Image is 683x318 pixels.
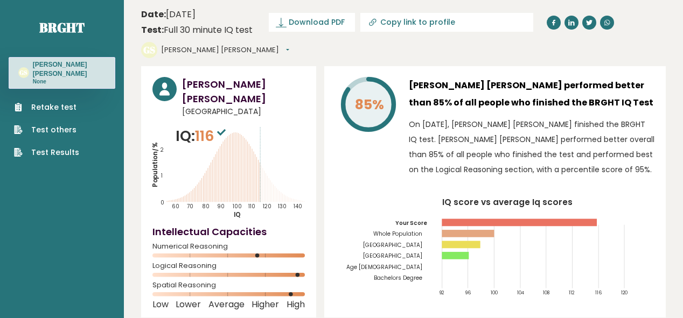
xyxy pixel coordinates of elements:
tspan: 70 [187,203,193,210]
tspan: Age [DEMOGRAPHIC_DATA] [346,263,422,271]
tspan: 60 [172,203,179,210]
span: Download PDF [289,17,345,28]
tspan: 108 [543,289,549,296]
tspan: 112 [569,289,575,296]
h3: [PERSON_NAME] [PERSON_NAME] [182,77,305,106]
tspan: Your Score [395,219,427,227]
tspan: 85% [354,95,384,114]
text: GS [143,44,155,56]
span: [GEOGRAPHIC_DATA] [182,106,305,117]
p: On [DATE], [PERSON_NAME] [PERSON_NAME] finished the BRGHT IQ test. [PERSON_NAME] [PERSON_NAME] pe... [409,117,654,177]
p: IQ: [176,125,228,147]
b: Date: [141,8,166,20]
tspan: 100 [491,289,498,296]
span: High [287,302,305,307]
tspan: [GEOGRAPHIC_DATA] [363,241,422,249]
h3: [PERSON_NAME] [PERSON_NAME] [33,60,106,78]
a: Retake test [14,102,79,113]
span: Lower [176,302,201,307]
span: Higher [252,302,279,307]
tspan: 140 [294,203,302,210]
tspan: 120 [621,289,628,296]
span: Spatial Reasoning [152,283,305,287]
tspan: 130 [278,203,287,210]
tspan: Bachelors Degree [374,274,422,282]
tspan: 116 [595,289,602,296]
a: Brght [39,19,85,36]
h4: Intellectual Capacities [152,224,305,239]
tspan: 90 [218,203,225,210]
tspan: 100 [233,203,242,210]
tspan: IQ score vs average Iq scores [442,196,573,208]
button: [PERSON_NAME] [PERSON_NAME] [161,45,289,55]
tspan: 120 [263,203,272,210]
tspan: IQ [234,210,241,219]
div: Full 30 minute IQ test [141,24,253,37]
span: Logical Reasoning [152,264,305,268]
tspan: 80 [203,203,210,210]
a: Test others [14,124,79,136]
tspan: [GEOGRAPHIC_DATA] [363,252,422,260]
span: Numerical Reasoning [152,244,305,249]
span: Average [208,302,245,307]
tspan: 110 [248,203,255,210]
b: Test: [141,24,164,36]
a: Download PDF [269,13,355,32]
tspan: 104 [517,289,524,296]
tspan: Whole Population [373,230,422,238]
span: 116 [195,126,228,146]
tspan: 96 [465,289,471,296]
text: GS [19,68,27,76]
tspan: Population/% [151,142,159,188]
p: None [33,78,106,86]
tspan: 92 [438,289,444,296]
tspan: 1 [161,173,163,180]
time: [DATE] [141,8,196,21]
tspan: 2 [161,146,164,153]
tspan: 0 [161,199,164,206]
h3: [PERSON_NAME] [PERSON_NAME] performed better than 85% of all people who finished the BRGHT IQ Test [409,77,654,111]
a: Test Results [14,147,79,158]
span: Low [152,302,169,307]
